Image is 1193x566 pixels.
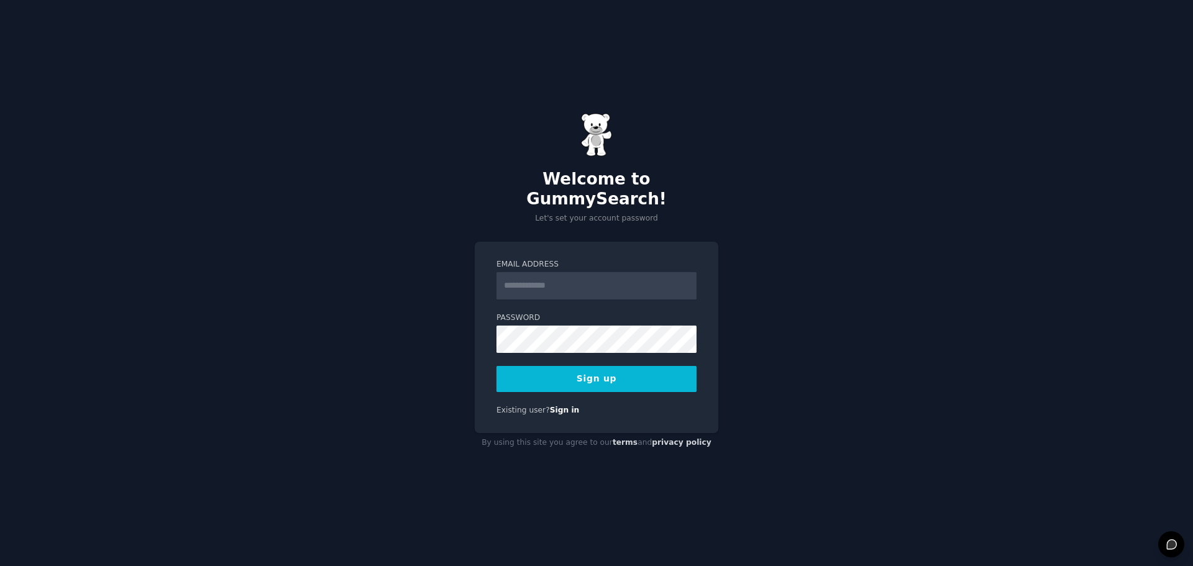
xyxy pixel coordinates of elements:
[652,438,711,447] a: privacy policy
[496,366,697,392] button: Sign up
[496,259,697,270] label: Email Address
[581,113,612,157] img: Gummy Bear
[613,438,638,447] a: terms
[550,406,580,414] a: Sign in
[475,213,718,224] p: Let's set your account password
[475,170,718,209] h2: Welcome to GummySearch!
[475,433,718,453] div: By using this site you agree to our and
[496,406,550,414] span: Existing user?
[496,313,697,324] label: Password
